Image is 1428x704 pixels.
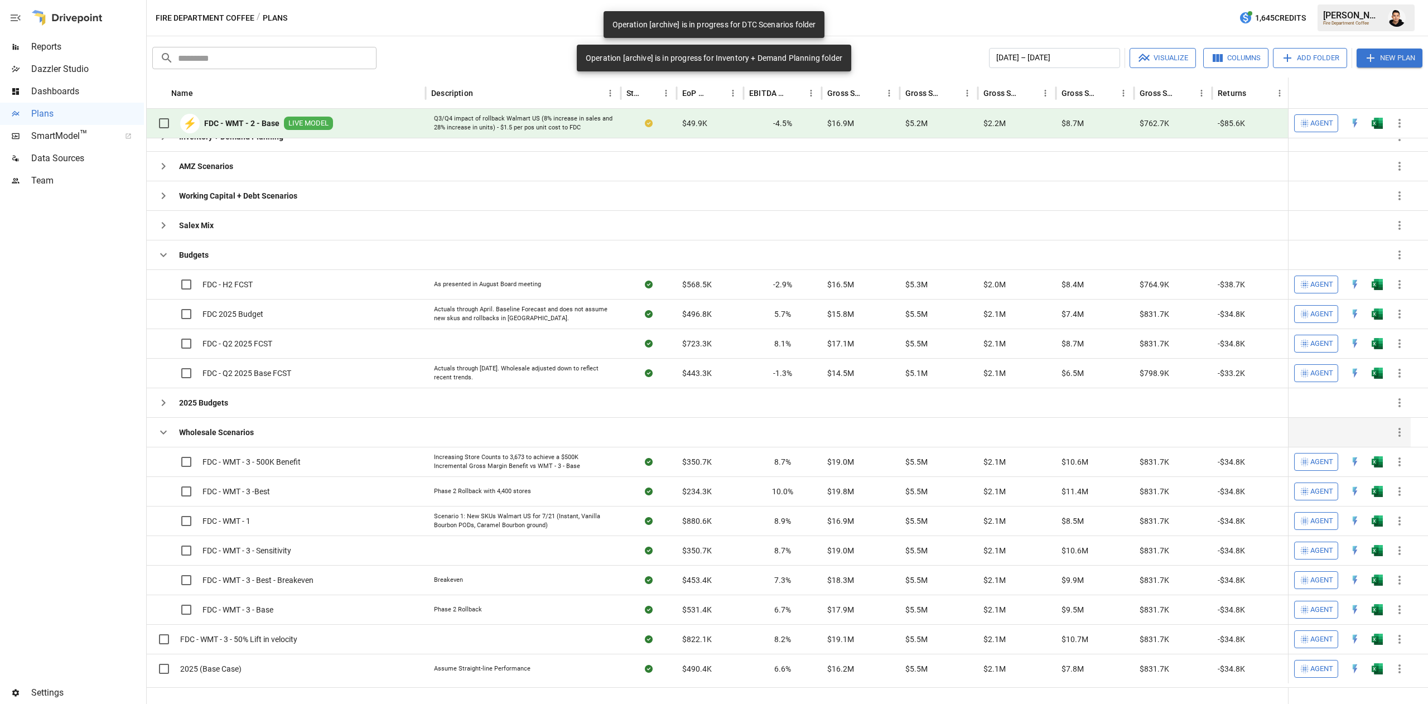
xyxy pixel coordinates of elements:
[284,118,333,129] span: LIVE MODEL
[1349,545,1361,556] img: quick-edit-flash.b8aec18c.svg
[682,515,712,527] span: $880.6K
[1349,308,1361,320] img: quick-edit-flash.b8aec18c.svg
[827,368,854,379] span: $14.5M
[1062,338,1084,349] span: $8.7M
[827,486,854,497] span: $19.8M
[434,453,612,470] div: Increasing Store Counts to 3,673 to achieve a $500K Incremental Gross Margin Benefit vs WMT - 3 -...
[773,118,792,129] span: -4.5%
[983,368,1006,379] span: $2.1M
[645,545,653,556] div: Sync complete
[1140,368,1169,379] span: $798.9K
[682,279,712,290] span: $568.5K
[827,279,854,290] span: $16.5M
[474,85,490,101] button: Sort
[1310,485,1333,498] span: Agent
[1372,368,1383,379] div: Open in Excel
[202,515,250,527] span: FDC - WMT - 1
[1062,308,1084,320] span: $7.4M
[944,85,959,101] button: Sort
[1294,542,1338,560] button: Agent
[1294,335,1338,353] button: Agent
[31,174,144,187] span: Team
[1140,545,1169,556] span: $831.7K
[1140,486,1169,497] span: $831.7K
[905,279,928,290] span: $5.3M
[202,456,301,467] span: FDC - WMT - 3 - 500K Benefit
[1310,367,1333,380] span: Agent
[1349,486,1361,497] img: quick-edit-flash.b8aec18c.svg
[1372,308,1383,320] div: Open in Excel
[1357,49,1422,67] button: New Plan
[1062,279,1084,290] span: $8.4M
[1140,279,1169,290] span: $764.9K
[774,338,791,349] span: 8.1%
[645,663,653,674] div: Sync complete
[1310,456,1333,469] span: Agent
[1349,515,1361,527] img: quick-edit-flash.b8aec18c.svg
[682,575,712,586] span: $453.4K
[983,308,1006,320] span: $2.1M
[1372,575,1383,586] div: Open in Excel
[905,456,928,467] span: $5.5M
[1349,368,1361,379] div: Open in Quick Edit
[658,85,674,101] button: Status column menu
[612,15,816,35] div: Operation [archive] is in progress for DTC Scenarios folder
[1203,48,1268,68] button: Columns
[1349,118,1361,129] img: quick-edit-flash.b8aec18c.svg
[1218,486,1245,497] span: -$34.8K
[1140,515,1169,527] span: $831.7K
[1218,118,1245,129] span: -$85.6K
[645,279,653,290] div: Sync complete
[1372,118,1383,129] div: Open in Excel
[774,456,791,467] span: 8.7%
[1372,515,1383,527] img: excel-icon.76473adf.svg
[1349,663,1361,674] img: quick-edit-flash.b8aec18c.svg
[434,664,530,673] div: Assume Straight-line Performance
[827,515,854,527] span: $16.9M
[1388,9,1406,27] img: Francisco Sanchez
[434,576,463,585] div: Breakeven
[1294,660,1338,678] button: Agent
[827,634,854,645] span: $19.1M
[774,604,791,615] span: 6.7%
[645,338,653,349] div: Sync complete
[1349,545,1361,556] div: Open in Quick Edit
[1372,486,1383,497] img: excel-icon.76473adf.svg
[1349,515,1361,527] div: Open in Quick Edit
[682,456,712,467] span: $350.7K
[645,575,653,586] div: Sync complete
[1218,604,1245,615] span: -$34.8K
[1294,114,1338,132] button: Agent
[602,85,618,101] button: Description column menu
[1349,486,1361,497] div: Open in Quick Edit
[626,89,641,98] div: Status
[1349,279,1361,290] div: Open in Quick Edit
[983,575,1006,586] span: $2.1M
[827,545,854,556] span: $19.0M
[1349,279,1361,290] img: quick-edit-flash.b8aec18c.svg
[202,604,273,615] span: FDC - WMT - 3 - Base
[682,118,707,129] span: $49.9K
[434,487,531,496] div: Phase 2 Rollback with 4,400 stores
[434,364,612,382] div: Actuals through [DATE]. Wholesale adjusted down to reflect recent trends.
[1294,571,1338,589] button: Agent
[1294,453,1338,471] button: Agent
[179,397,228,408] b: 2025 Budgets
[1372,368,1383,379] img: excel-icon.76473adf.svg
[1349,634,1361,645] img: quick-edit-flash.b8aec18c.svg
[1372,486,1383,497] div: Open in Excel
[1194,85,1209,101] button: Gross Sales: Retail column menu
[959,85,975,101] button: Gross Sales: DTC Online column menu
[1038,85,1053,101] button: Gross Sales: Marketplace column menu
[1218,663,1245,674] span: -$34.8K
[1372,515,1383,527] div: Open in Excel
[905,604,928,615] span: $5.5M
[202,279,253,290] span: FDC - H2 FCST
[179,220,214,231] b: Salex Mix
[774,663,791,674] span: 6.6%
[1062,515,1084,527] span: $8.5M
[827,89,865,98] div: Gross Sales
[1294,305,1338,323] button: Agent
[905,308,928,320] span: $5.5M
[1218,575,1245,586] span: -$34.8K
